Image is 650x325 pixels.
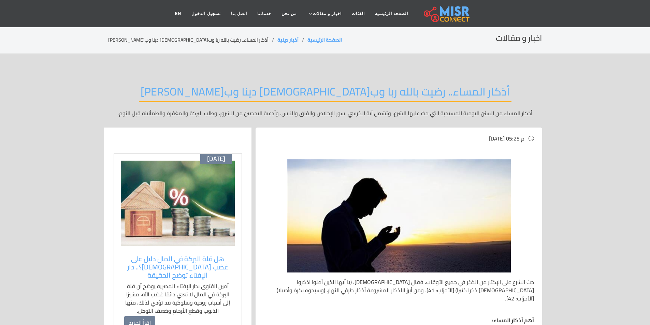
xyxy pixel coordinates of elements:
[424,5,470,22] img: main.misr_connect
[370,7,413,20] a: الصفحة الرئيسية
[496,33,542,43] h2: اخبار و مقالات
[186,7,226,20] a: تسجيل الدخول
[124,255,231,279] a: هل قلة البركة في المال دليل على غضب [DEMOGRAPHIC_DATA]؟.. دار الإفتاء توضح الحقيقة
[108,109,542,117] p: أذكار المساء من السنن اليومية المستحبة التي حث عليها الشرع، وتشمل آية الكرسي، سور الإخلاص والفلق ...
[264,278,534,302] p: حث الشرع على الإكثار من الذكر في جميع الأوقات، فقال [DEMOGRAPHIC_DATA]: ﴿يا أيها الذين آمنوا اذكر...
[302,7,347,20] a: اخبار و مقالات
[124,282,231,315] p: أمين الفتوى بدار الإفتاء المصرية يوضح أن قلة البركة في المال لا تعني دائمًا غضب الله، مشيرًا إلى ...
[347,7,370,20] a: الفئات
[276,7,302,20] a: من نحن
[277,35,299,44] a: أخبار دينية
[170,7,187,20] a: EN
[139,85,511,102] h2: أذكار المساء.. رضيت بالله ربا وب[DEMOGRAPHIC_DATA] دينا وب[PERSON_NAME]
[121,161,235,246] img: دار الإفتاء توضح أسباب قلة البركة في المال وتؤكد أنها ليست دائمًا دليلًا على غضب الله
[207,155,225,163] span: [DATE]
[307,35,342,44] a: الصفحة الرئيسية
[287,159,511,272] img: أذكار المساء والتحصين قبل النوم
[226,7,252,20] a: اتصل بنا
[108,36,277,44] li: أذكار المساء.. رضيت بالله ربا وب[DEMOGRAPHIC_DATA] دينا وب[PERSON_NAME]
[252,7,276,20] a: خدماتنا
[313,11,342,17] span: اخبار و مقالات
[489,133,524,144] span: [DATE] 05:25 م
